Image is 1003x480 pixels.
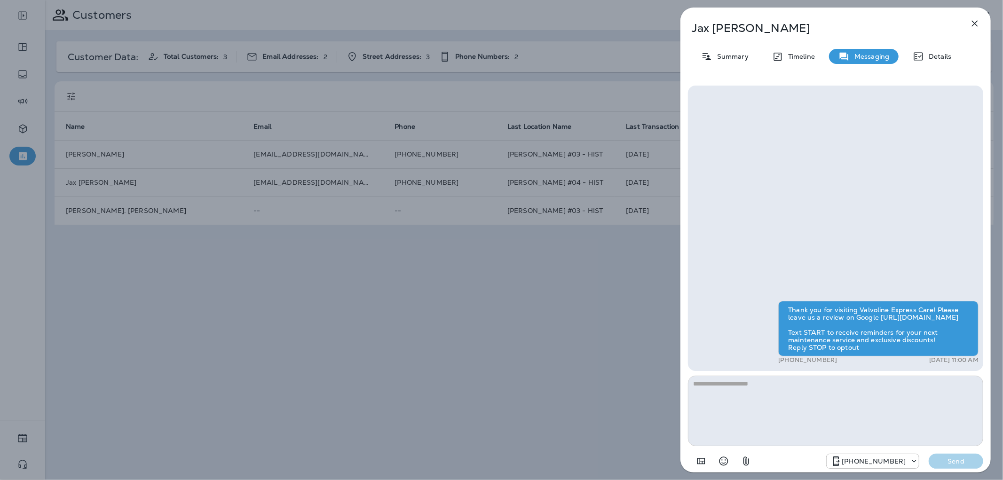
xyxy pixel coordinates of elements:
[692,22,948,35] p: Jax [PERSON_NAME]
[842,457,906,465] p: [PHONE_NUMBER]
[712,53,749,60] p: Summary
[778,356,837,364] p: [PHONE_NUMBER]
[778,301,979,356] div: Thank you for visiting Valvoline Express Care! Please leave us a review on Google [URL][DOMAIN_NA...
[929,356,979,364] p: [DATE] 11:00 AM
[783,53,815,60] p: Timeline
[714,452,733,471] button: Select an emoji
[827,456,919,467] div: +1 (470) 480-0229
[850,53,889,60] p: Messaging
[692,452,711,471] button: Add in a premade template
[924,53,951,60] p: Details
